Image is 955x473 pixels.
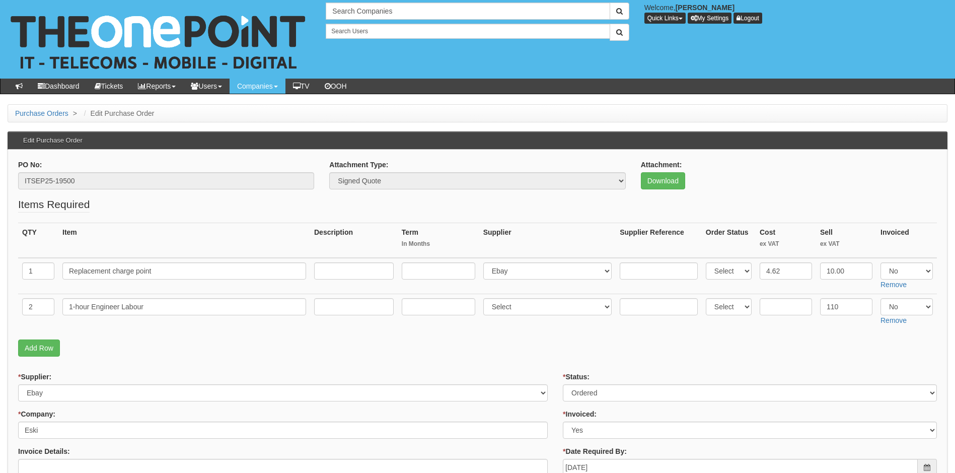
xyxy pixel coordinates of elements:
[398,223,479,258] th: Term
[563,446,627,456] label: Date Required By:
[18,340,60,357] a: Add Row
[733,13,762,24] a: Logout
[756,223,816,258] th: Cost
[326,3,610,20] input: Search Companies
[760,240,812,248] small: ex VAT
[285,79,317,94] a: TV
[641,160,682,170] label: Attachment:
[816,223,876,258] th: Sell
[880,316,907,324] a: Remove
[82,108,155,118] li: Edit Purchase Order
[58,223,310,258] th: Item
[402,240,475,248] small: In Months
[616,223,702,258] th: Supplier Reference
[310,223,398,258] th: Description
[18,132,88,149] h3: Edit Purchase Order
[563,409,597,419] label: Invoiced:
[70,109,80,117] span: >
[18,160,42,170] label: PO No:
[876,223,937,258] th: Invoiced
[641,172,685,189] a: Download
[230,79,285,94] a: Companies
[130,79,183,94] a: Reports
[317,79,354,94] a: OOH
[479,223,616,258] th: Supplier
[87,79,131,94] a: Tickets
[15,109,68,117] a: Purchase Orders
[637,3,955,24] div: Welcome,
[563,372,590,382] label: Status:
[688,13,732,24] a: My Settings
[676,4,734,12] b: [PERSON_NAME]
[18,223,58,258] th: QTY
[18,446,70,456] label: Invoice Details:
[702,223,756,258] th: Order Status
[326,24,610,39] input: Search Users
[183,79,230,94] a: Users
[644,13,686,24] button: Quick Links
[18,409,55,419] label: Company:
[18,372,51,382] label: Supplier:
[880,281,907,289] a: Remove
[30,79,87,94] a: Dashboard
[820,240,872,248] small: ex VAT
[329,160,388,170] label: Attachment Type:
[18,197,90,213] legend: Items Required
